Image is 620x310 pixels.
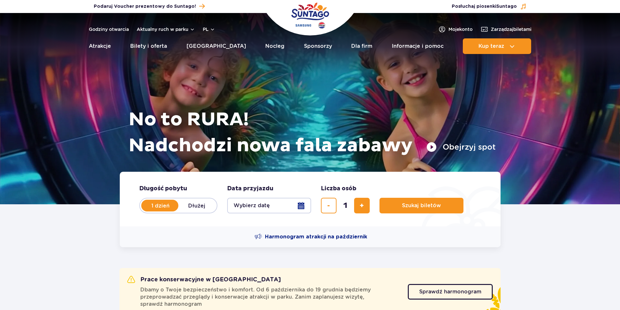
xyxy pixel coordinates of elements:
[120,172,501,226] form: Planowanie wizyty w Park of Poland
[255,233,367,241] a: Harmonogram atrakcji na październik
[304,38,332,54] a: Sponsorzy
[379,198,463,213] button: Szukaj biletów
[139,185,187,193] span: Długość pobytu
[186,38,246,54] a: [GEOGRAPHIC_DATA]
[94,2,205,11] a: Podaruj Voucher prezentowy do Suntago!
[203,26,215,33] button: pl
[408,284,493,300] a: Sprawdź harmonogram
[227,185,273,193] span: Data przyjazdu
[452,3,517,10] span: Posłuchaj piosenki
[89,38,111,54] a: Atrakcje
[227,198,311,213] button: Wybierz datę
[448,26,473,33] span: Moje konto
[480,25,531,33] a: Zarządzajbiletami
[452,3,527,10] button: Posłuchaj piosenkiSuntago
[130,38,167,54] a: Bilety i oferta
[496,4,517,9] span: Suntago
[491,26,531,33] span: Zarządzaj biletami
[140,286,400,308] span: Dbamy o Twoje bezpieczeństwo i komfort. Od 6 października do 19 grudnia będziemy przeprowadzać pr...
[178,199,215,212] label: Dłużej
[321,185,356,193] span: Liczba osób
[265,38,284,54] a: Nocleg
[438,25,473,33] a: Mojekonto
[426,142,496,152] button: Obejrzyj spot
[351,38,372,54] a: Dla firm
[129,107,496,159] h1: No to RURA! Nadchodzi nowa fala zabawy
[354,198,370,213] button: dodaj bilet
[142,199,179,212] label: 1 dzień
[89,26,129,33] a: Godziny otwarcia
[137,27,195,32] button: Aktualny ruch w parku
[402,203,441,209] span: Szukaj biletów
[127,276,281,284] h2: Prace konserwacyjne w [GEOGRAPHIC_DATA]
[94,3,196,10] span: Podaruj Voucher prezentowy do Suntago!
[265,233,367,240] span: Harmonogram atrakcji na październik
[392,38,444,54] a: Informacje i pomoc
[478,43,504,49] span: Kup teraz
[463,38,531,54] button: Kup teraz
[321,198,337,213] button: usuń bilet
[338,198,353,213] input: liczba biletów
[419,289,481,294] span: Sprawdź harmonogram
